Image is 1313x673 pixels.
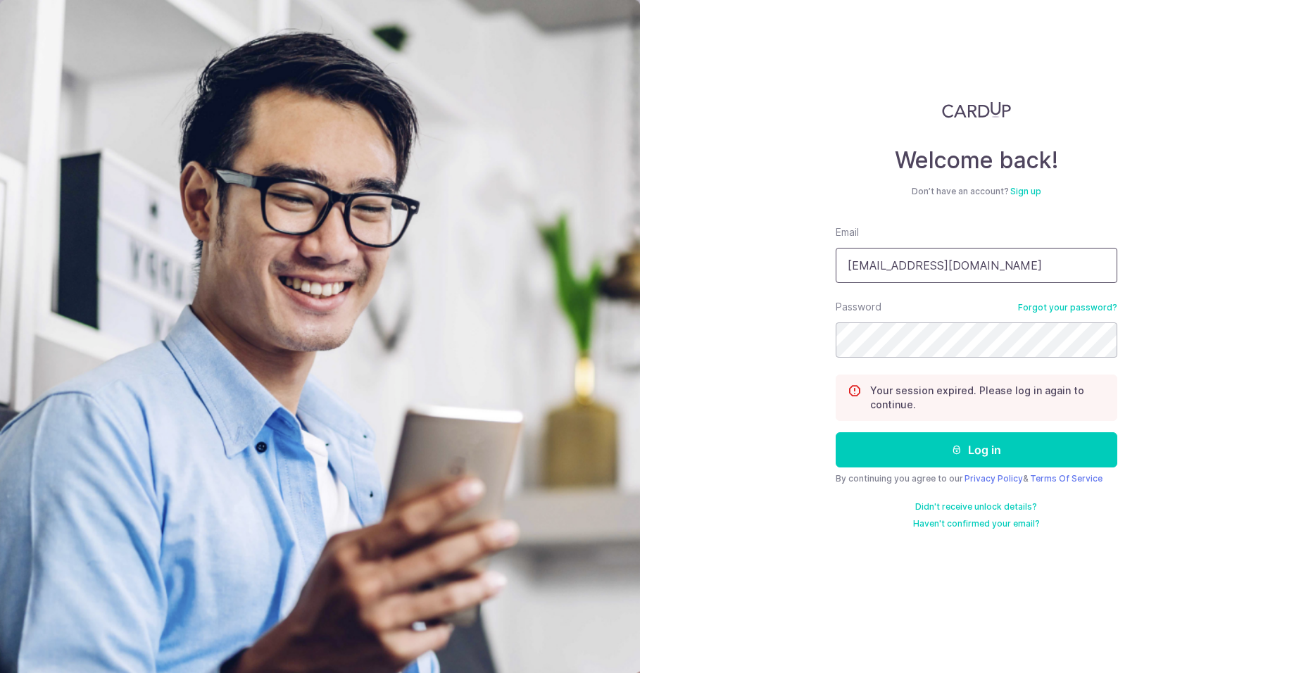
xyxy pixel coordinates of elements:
[1010,186,1041,196] a: Sign up
[140,82,151,93] img: tab_keywords_by_traffic_grey.svg
[836,473,1117,484] div: By continuing you agree to our &
[836,432,1117,467] button: Log in
[1018,302,1117,313] a: Forgot your password?
[870,384,1105,412] p: Your session expired. Please log in again to continue.
[942,101,1011,118] img: CardUp Logo
[836,300,881,314] label: Password
[23,37,34,48] img: website_grey.svg
[54,83,126,92] div: Domain Overview
[38,82,49,93] img: tab_domain_overview_orange.svg
[913,518,1040,529] a: Haven't confirmed your email?
[836,146,1117,175] h4: Welcome back!
[836,225,859,239] label: Email
[156,83,237,92] div: Keywords by Traffic
[23,23,34,34] img: logo_orange.svg
[836,186,1117,197] div: Don’t have an account?
[1030,473,1102,484] a: Terms Of Service
[915,501,1037,512] a: Didn't receive unlock details?
[39,23,69,34] div: v 4.0.25
[965,473,1023,484] a: Privacy Policy
[836,248,1117,283] input: Enter your Email
[37,37,155,48] div: Domain: [DOMAIN_NAME]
